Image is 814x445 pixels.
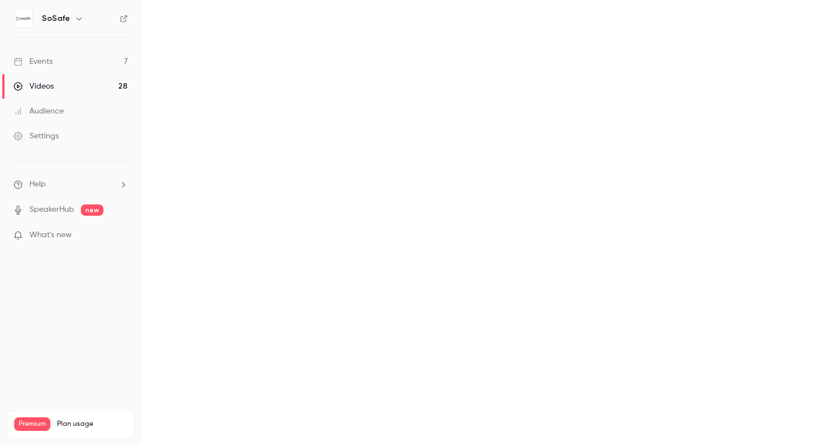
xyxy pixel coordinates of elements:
div: Videos [14,81,54,92]
iframe: Noticeable Trigger [114,230,128,241]
img: SoSafe [14,10,32,28]
h6: SoSafe [42,13,70,24]
li: help-dropdown-opener [14,178,128,190]
span: Plan usage [57,420,127,429]
span: Help [29,178,46,190]
div: Audience [14,106,64,117]
div: Events [14,56,53,67]
span: What's new [29,229,72,241]
div: Settings [14,130,59,142]
span: new [81,204,103,216]
span: Premium [14,417,50,431]
a: SpeakerHub [29,204,74,216]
